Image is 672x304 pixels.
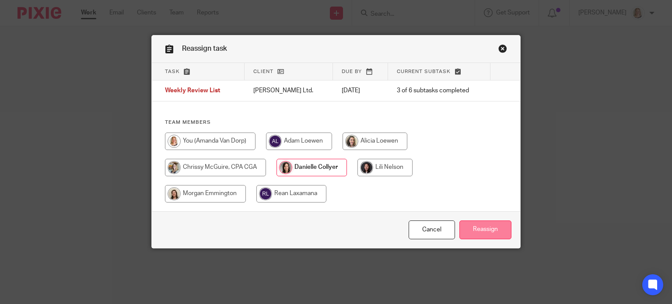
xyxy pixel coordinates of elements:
[342,69,362,74] span: Due by
[397,69,451,74] span: Current subtask
[253,69,273,74] span: Client
[498,44,507,56] a: Close this dialog window
[253,86,324,95] p: [PERSON_NAME] Ltd.
[459,220,511,239] input: Reassign
[409,220,455,239] a: Close this dialog window
[182,45,227,52] span: Reassign task
[342,86,379,95] p: [DATE]
[165,69,180,74] span: Task
[165,88,220,94] span: Weekly Review List
[388,80,490,101] td: 3 of 6 subtasks completed
[165,119,507,126] h4: Team members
